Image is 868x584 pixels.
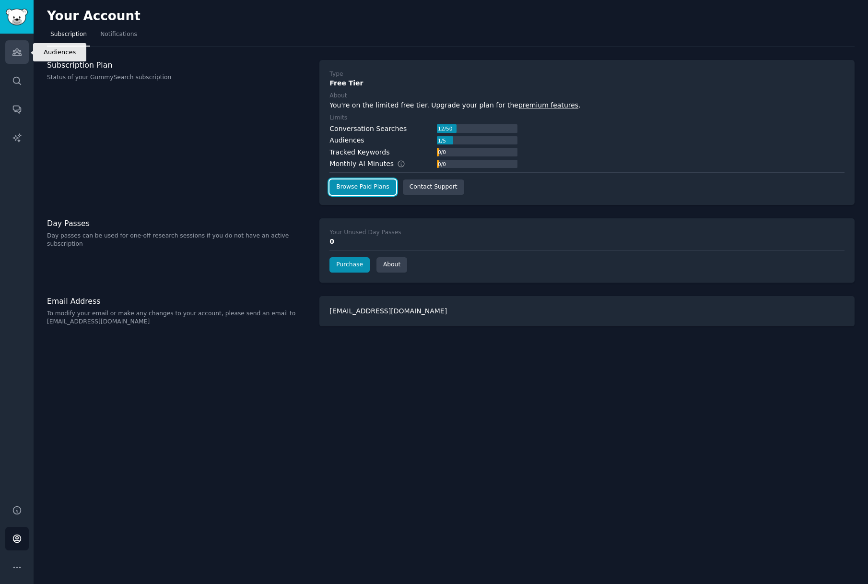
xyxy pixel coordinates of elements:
span: Subscription [50,30,87,39]
a: premium features [518,101,578,109]
a: Contact Support [403,179,464,195]
div: 0 [329,237,845,247]
div: Your Unused Day Passes [329,228,401,237]
a: Purchase [329,257,370,273]
div: 0 / 0 [437,148,446,156]
div: Tracked Keywords [329,147,389,157]
h3: Email Address [47,296,309,306]
img: GummySearch logo [6,9,28,25]
a: About [376,257,407,273]
h3: Subscription Plan [47,60,309,70]
div: Free Tier [329,78,845,88]
h2: Your Account [47,9,141,24]
div: 12 / 50 [437,124,453,133]
div: Monthly AI Minutes [329,159,415,169]
p: Day passes can be used for one-off research sessions if you do not have an active subscription [47,232,309,249]
p: Status of your GummySearch subscription [47,73,309,82]
p: To modify your email or make any changes to your account, please send an email to [EMAIL_ADDRESS]... [47,310,309,326]
a: Browse Paid Plans [329,179,396,195]
div: Limits [329,114,347,122]
div: Type [329,70,343,79]
h3: Day Passes [47,218,309,228]
div: Conversation Searches [329,124,407,134]
div: [EMAIL_ADDRESS][DOMAIN_NAME] [319,296,855,326]
div: About [329,92,347,100]
a: Notifications [97,27,141,47]
div: 1 / 5 [437,136,446,145]
div: Audiences [329,135,364,145]
div: 0 / 0 [437,160,446,168]
div: You're on the limited free tier. Upgrade your plan for the . [329,100,845,110]
a: Subscription [47,27,90,47]
span: Notifications [100,30,137,39]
